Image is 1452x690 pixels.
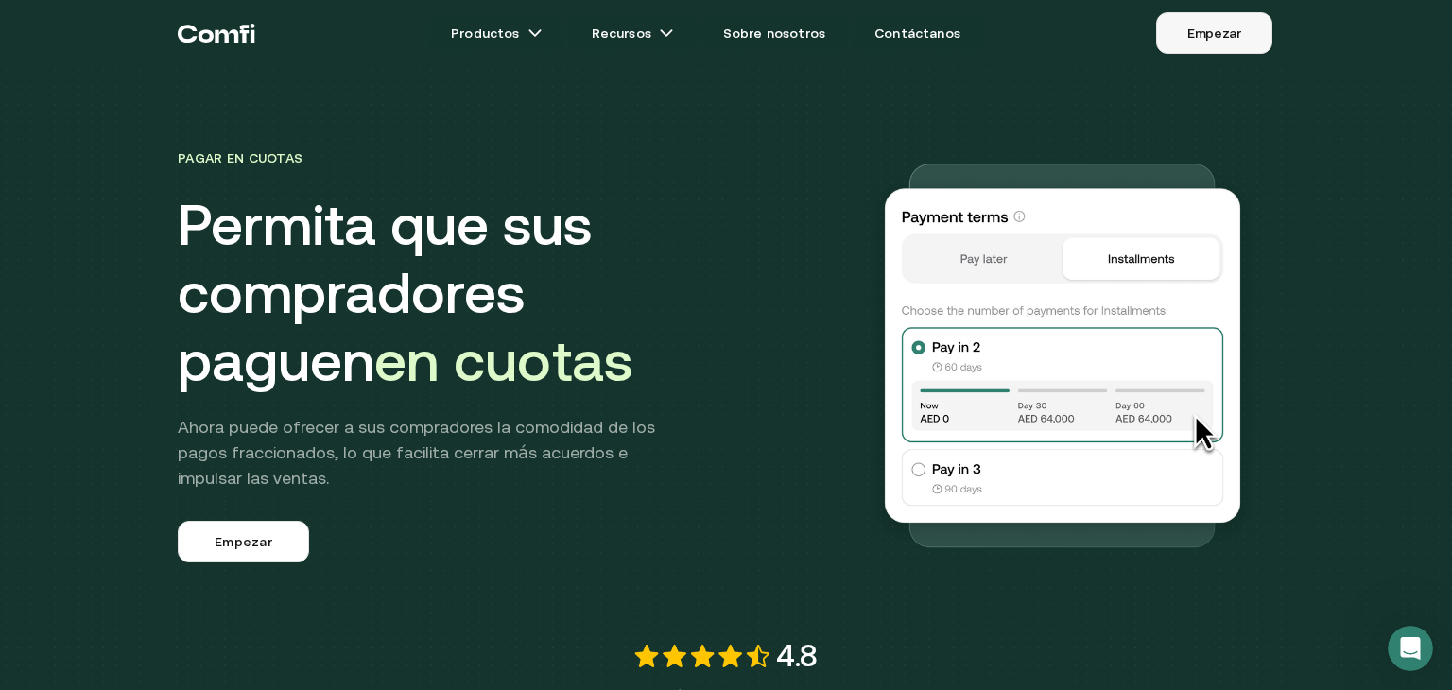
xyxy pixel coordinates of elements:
[451,26,519,41] font: Productos
[178,150,302,165] font: Pagar en cuotas
[592,26,651,41] font: Recursos
[776,638,818,673] font: 4.8
[1156,12,1272,54] a: Empezar
[178,521,309,562] a: Empezar
[178,417,655,488] font: Ahora puede ofrecer a sus compradores la comodidad de los pagos fraccionados, lo que facilita cer...
[852,14,983,52] a: Contáctanos
[178,192,592,325] font: Permita que sus compradores
[374,328,633,393] font: en cuotas
[215,534,272,549] font: Empezar
[634,645,769,667] img: Presentamos las cuotas
[874,26,960,41] font: Contáctanos
[569,14,697,52] a: Recursosiconos de flecha
[428,14,564,52] a: Productosiconos de flecha
[1187,26,1241,41] font: Empezar
[178,328,374,393] font: paguen
[723,26,825,41] font: Sobre nosotros
[659,26,674,41] img: iconos de flecha
[700,14,848,52] a: Sobre nosotros
[851,142,1274,565] img: Presentamos las cuotas
[1388,626,1433,671] iframe: Chat en vivo de Intercom
[178,5,255,61] a: Regresar a la parte superior de la página de inicio de Comfi
[527,26,543,41] img: iconos de flecha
